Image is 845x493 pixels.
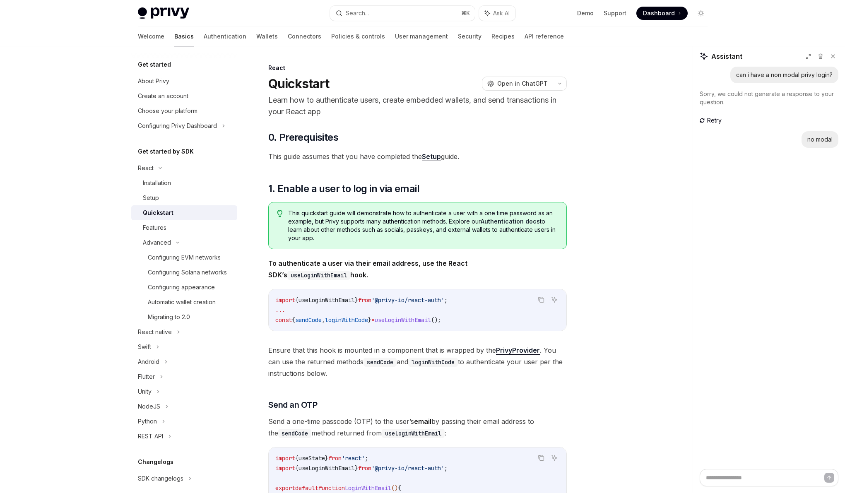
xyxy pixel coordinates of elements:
[148,267,227,277] div: Configuring Solana networks
[295,316,322,324] span: sendCode
[131,280,237,295] a: Configuring appearance
[268,76,330,91] h1: Quickstart
[358,296,371,304] span: from
[604,9,626,17] a: Support
[382,429,445,438] code: useLoginWithEmail
[138,91,188,101] div: Create an account
[275,484,295,492] span: export
[414,417,431,426] strong: email
[525,26,564,46] a: API reference
[299,455,325,462] span: useState
[138,431,163,441] div: REST API
[148,312,190,322] div: Migrating to 2.0
[131,89,237,103] a: Create an account
[138,372,155,382] div: Flutter
[325,316,368,324] span: loginWithCode
[148,297,216,307] div: Automatic wallet creation
[481,218,540,225] a: Authentication docs
[700,90,834,106] span: Sorry, we could not generate a response to your question.
[479,6,515,21] button: Ask AI
[256,26,278,46] a: Wallets
[138,357,159,367] div: Android
[268,344,567,379] span: Ensure that this hook is mounted in a component that is wrapped by the . You can use the returned...
[398,484,401,492] span: {
[268,94,567,118] p: Learn how to authenticate users, create embedded wallets, and send transactions in your React app
[131,295,237,310] a: Automatic wallet creation
[131,176,237,190] a: Installation
[143,223,166,233] div: Features
[275,296,295,304] span: import
[368,316,371,324] span: }
[355,464,358,472] span: }
[493,9,510,17] span: Ask AI
[143,238,171,248] div: Advanced
[482,77,553,91] button: Open in ChatGPT
[275,316,292,324] span: const
[325,455,328,462] span: }
[138,327,172,337] div: React native
[700,116,723,125] button: Retry
[138,26,164,46] a: Welcome
[138,416,157,426] div: Python
[694,7,708,20] button: Toggle dark mode
[299,464,355,472] span: useLoginWithEmail
[375,316,431,324] span: useLoginWithEmail
[365,455,368,462] span: ;
[131,74,237,89] a: About Privy
[148,282,215,292] div: Configuring appearance
[277,210,283,217] svg: Tip
[807,135,833,144] div: no modal
[275,464,295,472] span: import
[346,8,369,18] div: Search...
[355,296,358,304] span: }
[636,7,688,20] a: Dashboard
[643,9,675,17] span: Dashboard
[444,296,448,304] span: ;
[131,205,237,220] a: Quickstart
[295,464,299,472] span: {
[204,26,246,46] a: Authentication
[458,26,481,46] a: Security
[342,455,365,462] span: 'react'
[143,178,171,188] div: Installation
[318,484,345,492] span: function
[345,484,391,492] span: LoginWithEmail
[138,387,152,397] div: Unity
[422,152,441,161] a: Setup
[330,6,475,21] button: Search...⌘K
[391,484,398,492] span: ()
[288,209,558,242] span: This quickstart guide will demonstrate how to authenticate a user with a one time password as an ...
[431,316,441,324] span: ();
[288,26,321,46] a: Connectors
[131,190,237,205] a: Setup
[268,259,467,279] strong: To authenticate a user via their email address, use the React SDK’s hook.
[138,121,217,131] div: Configuring Privy Dashboard
[268,416,567,439] span: Send a one-time passcode (OTP) to the user’s by passing their email address to the method returne...
[138,402,160,411] div: NodeJS
[497,79,548,88] span: Open in ChatGPT
[138,474,183,483] div: SDK changelogs
[371,296,444,304] span: '@privy-io/react-auth'
[268,131,338,144] span: 0. Prerequisites
[131,220,237,235] a: Features
[138,7,189,19] img: light logo
[287,271,350,280] code: useLoginWithEmail
[268,399,318,411] span: Send an OTP
[824,473,834,483] button: Send message
[143,193,159,203] div: Setup
[371,316,375,324] span: =
[131,310,237,325] a: Migrating to 2.0
[138,106,197,116] div: Choose your platform
[275,455,295,462] span: import
[371,464,444,472] span: '@privy-io/react-auth'
[295,455,299,462] span: {
[577,9,594,17] a: Demo
[491,26,515,46] a: Recipes
[322,316,325,324] span: ,
[295,484,318,492] span: default
[736,71,833,79] div: can i have a non modal privy login?
[138,147,194,156] h5: Get started by SDK
[174,26,194,46] a: Basics
[131,103,237,118] a: Choose your platform
[496,346,540,355] a: PrivyProvider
